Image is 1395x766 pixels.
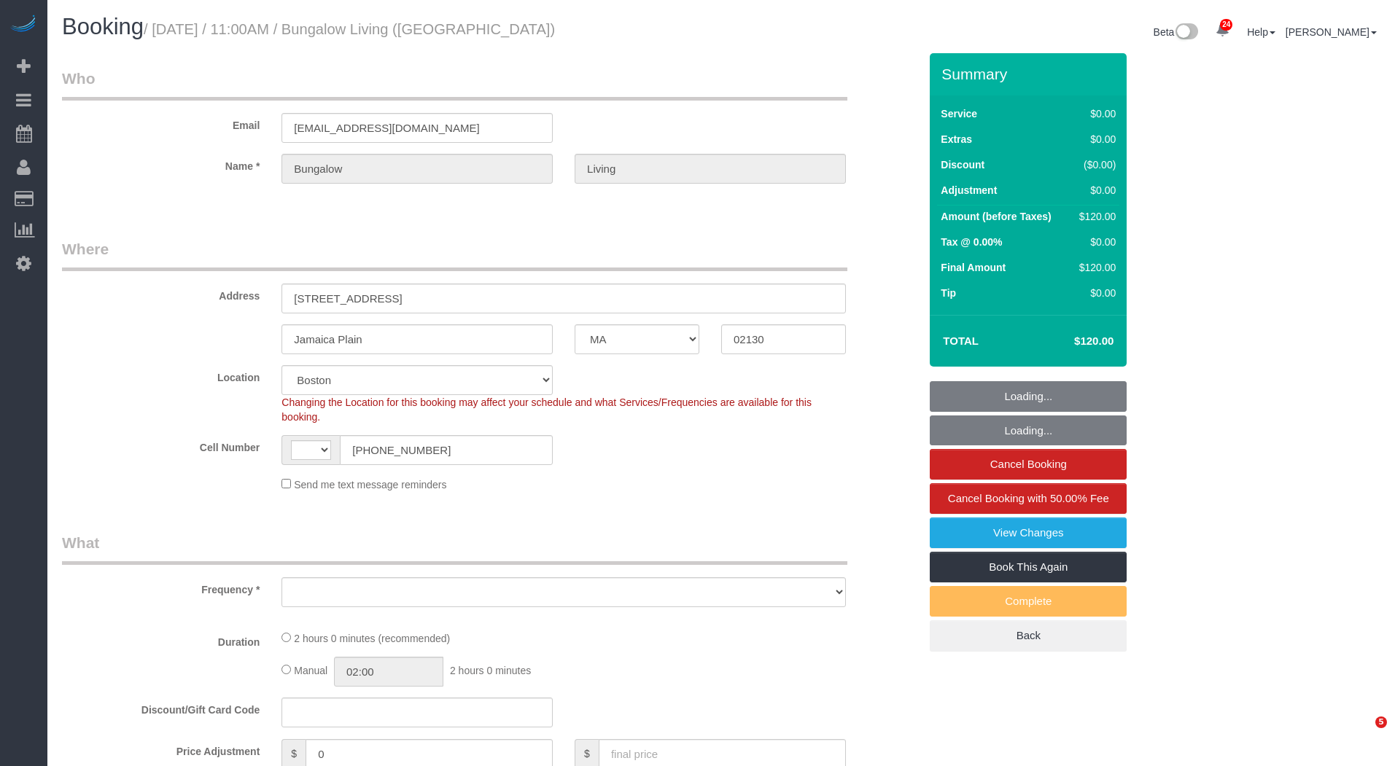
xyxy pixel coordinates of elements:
span: 2 hours 0 minutes (recommended) [294,633,450,644]
label: Location [51,365,271,385]
label: Service [941,106,977,121]
a: Cancel Booking with 50.00% Fee [930,483,1127,514]
label: Tip [941,286,956,300]
label: Duration [51,630,271,649]
img: Automaid Logo [9,15,38,35]
a: Help [1247,26,1275,38]
span: Cancel Booking with 50.00% Fee [948,492,1109,504]
span: 24 [1220,19,1232,31]
span: 5 [1375,716,1387,728]
a: Cancel Booking [930,449,1127,480]
span: 2 hours 0 minutes [450,665,531,676]
h4: $120.00 [1030,335,1114,348]
input: Cell Number [340,435,553,465]
legend: Where [62,238,847,271]
label: Final Amount [941,260,1006,275]
label: Discount/Gift Card Code [51,697,271,717]
input: Zip Code [721,324,846,354]
label: Discount [941,157,984,172]
label: Address [51,284,271,303]
a: Beta [1154,26,1199,38]
label: Cell Number [51,435,271,455]
iframe: Intercom live chat [1345,716,1380,751]
span: Changing the Location for this booking may affect your schedule and what Services/Frequencies are... [281,396,812,423]
input: Last Name [575,154,846,184]
div: $120.00 [1073,209,1116,224]
input: City [281,324,553,354]
legend: Who [62,68,847,101]
legend: What [62,532,847,565]
div: $0.00 [1073,183,1116,198]
a: Book This Again [930,552,1127,582]
label: Email [51,113,271,133]
span: Send me text message reminders [294,479,446,491]
a: 24 [1208,15,1237,47]
div: $0.00 [1073,132,1116,146]
label: Tax @ 0.00% [941,235,1002,249]
a: Back [930,620,1127,651]
div: $0.00 [1073,235,1116,249]
div: $0.00 [1073,106,1116,121]
h3: Summary [941,66,1119,82]
span: Booking [62,14,144,39]
label: Amount (before Taxes) [941,209,1051,224]
label: Name * [51,154,271,173]
label: Adjustment [941,183,997,198]
strong: Total [943,335,979,347]
div: $0.00 [1073,286,1116,300]
label: Frequency * [51,577,271,597]
img: New interface [1174,23,1198,42]
span: Manual [294,665,327,676]
input: Email [281,113,553,143]
div: $120.00 [1073,260,1116,275]
div: ($0.00) [1073,157,1116,172]
label: Price Adjustment [51,739,271,759]
a: View Changes [930,517,1127,548]
label: Extras [941,132,972,146]
small: / [DATE] / 11:00AM / Bungalow Living ([GEOGRAPHIC_DATA]) [144,21,555,37]
a: [PERSON_NAME] [1286,26,1377,38]
input: First Name [281,154,553,184]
